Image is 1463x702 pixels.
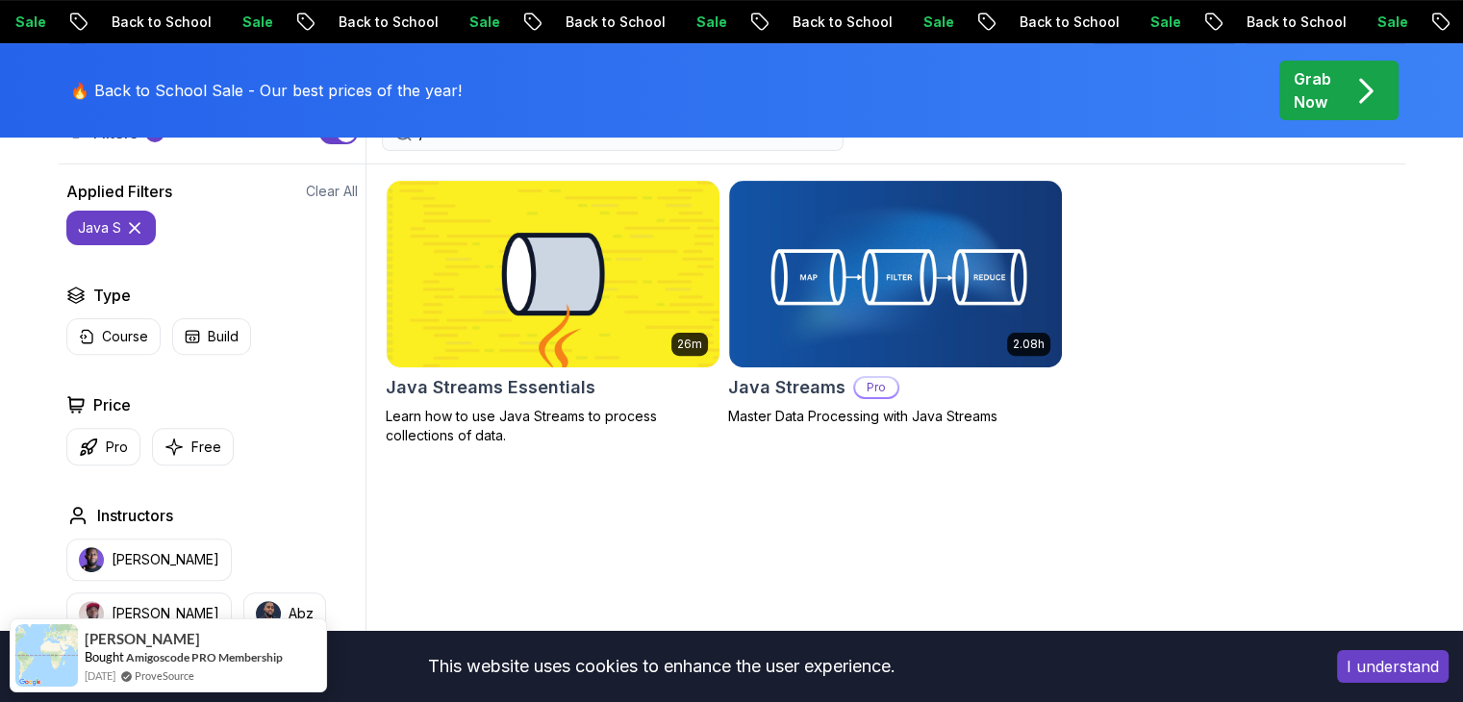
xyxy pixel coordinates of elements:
p: [PERSON_NAME] [112,604,219,623]
p: Free [191,438,221,457]
h2: Java Streams [728,374,845,401]
a: ProveSource [135,667,194,684]
img: instructor img [79,547,104,572]
p: 26m [677,337,702,352]
p: Sale [1359,13,1421,32]
button: Accept cookies [1337,650,1449,683]
p: Back to School [320,13,451,32]
button: Course [66,318,161,355]
h2: Instructors [97,504,173,527]
button: Pro [66,428,140,465]
img: instructor img [79,601,104,626]
button: instructor img[PERSON_NAME] [66,592,232,635]
p: Back to School [774,13,905,32]
p: 2.08h [1013,337,1045,352]
button: instructor img[PERSON_NAME] [66,539,232,581]
div: This website uses cookies to enhance the user experience. [14,645,1308,688]
p: [PERSON_NAME] [112,550,219,569]
p: Sale [678,13,740,32]
button: Clear All [306,182,358,201]
p: Master Data Processing with Java Streams [728,407,1063,426]
p: Back to School [547,13,678,32]
h2: Java Streams Essentials [386,374,595,401]
h2: Type [93,284,131,307]
p: Abz [289,604,314,623]
img: Java Streams card [729,181,1062,367]
button: Free [152,428,234,465]
span: Bought [85,649,124,664]
a: Java Streams Essentials card26mJava Streams EssentialsLearn how to use Java Streams to process co... [386,180,720,445]
p: Pro [855,378,897,397]
h2: Applied Filters [66,180,172,203]
a: Amigoscode PRO Membership [126,649,283,665]
a: Java Streams card2.08hJava StreamsProMaster Data Processing with Java Streams [728,180,1063,426]
span: [DATE] [85,667,115,684]
p: Back to School [1228,13,1359,32]
button: java s [66,211,156,245]
p: Back to School [93,13,224,32]
p: Sale [1132,13,1194,32]
p: Sale [451,13,513,32]
p: Sale [905,13,967,32]
p: java s [78,218,121,238]
p: Course [102,327,148,346]
img: provesource social proof notification image [15,624,78,687]
p: Sale [224,13,286,32]
p: Pro [106,438,128,457]
p: Back to School [1001,13,1132,32]
span: [PERSON_NAME] [85,631,200,647]
p: 🔥 Back to School Sale - Our best prices of the year! [70,79,462,102]
p: Build [208,327,239,346]
h2: Price [93,393,131,416]
img: instructor img [256,601,281,626]
img: Java Streams Essentials card [387,181,719,367]
button: instructor imgAbz [243,592,326,635]
p: Learn how to use Java Streams to process collections of data. [386,407,720,445]
button: Build [172,318,251,355]
p: Grab Now [1294,67,1331,113]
